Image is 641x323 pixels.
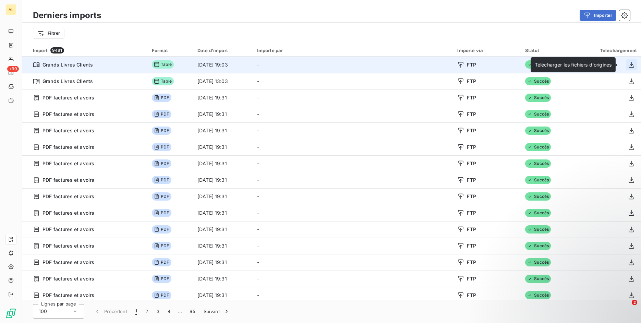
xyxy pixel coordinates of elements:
span: PDF [152,159,171,168]
span: 2 [632,300,637,305]
td: [DATE] 19:31 [193,205,253,221]
span: Succès [525,60,551,69]
td: [DATE] 19:31 [193,122,253,139]
td: - [253,221,453,238]
td: - [253,139,453,155]
span: PDF [152,192,171,201]
span: Succès [525,143,551,151]
td: [DATE] 13:03 [193,73,253,89]
div: Import [33,47,144,53]
span: 100 [39,308,47,315]
td: - [253,57,453,73]
td: - [253,73,453,89]
span: FTP [467,193,476,200]
span: FTP [467,275,476,282]
span: 9481 [50,47,64,53]
span: FTP [467,94,476,101]
button: 4 [164,304,174,319]
td: - [253,271,453,287]
span: Succès [525,127,551,135]
span: FTP [467,160,476,167]
span: FTP [467,61,476,68]
span: PDF factures et avoirs [43,226,94,233]
span: FTP [467,127,476,134]
td: - [253,254,453,271]
button: 3 [153,304,164,319]
span: PDF factures et avoirs [43,144,94,151]
span: PDF factures et avoirs [43,127,94,134]
span: PDF factures et avoirs [43,210,94,216]
span: Succès [525,77,551,85]
span: FTP [467,111,476,118]
iframe: Intercom live chat [618,300,634,316]
td: - [253,89,453,106]
span: PDF factures et avoirs [43,275,94,282]
span: FTP [467,242,476,249]
span: Succès [525,159,551,168]
span: FTP [467,210,476,216]
td: [DATE] 19:31 [193,271,253,287]
span: Succès [525,242,551,250]
button: Précédent [90,304,131,319]
span: Succès [525,94,551,102]
td: - [253,106,453,122]
span: PDF factures et avoirs [43,94,94,101]
span: Succès [525,192,551,201]
div: AL [5,4,16,15]
td: - [253,287,453,303]
span: 1 [135,308,137,315]
iframe: Intercom notifications message [504,256,641,304]
div: Téléchargement [577,48,637,53]
img: Logo LeanPay [5,308,16,319]
td: - [253,188,453,205]
div: Format [152,48,189,53]
span: PDF [152,94,171,102]
button: 95 [185,304,199,319]
span: PDF [152,225,171,234]
span: PDF factures et avoirs [43,177,94,183]
span: FTP [467,226,476,233]
span: FTP [467,259,476,266]
span: Succès [525,209,551,217]
span: FTP [467,78,476,85]
div: Statut [525,48,568,53]
span: Table [152,77,174,85]
span: Télécharger les fichiers d'origines [535,62,612,68]
td: - [253,122,453,139]
span: PDF factures et avoirs [43,160,94,167]
span: PDF [152,291,171,299]
span: PDF [152,127,171,135]
span: PDF [152,143,171,151]
span: Succès [525,176,551,184]
td: [DATE] 19:31 [193,155,253,172]
td: [DATE] 19:31 [193,89,253,106]
span: Succès [525,110,551,118]
span: PDF [152,275,171,283]
button: Suivant [199,304,234,319]
span: PDF [152,176,171,184]
td: - [253,238,453,254]
span: PDF [152,258,171,266]
button: Importer [580,10,616,21]
span: Table [152,60,174,69]
span: PDF factures et avoirs [43,111,94,118]
span: Grands Livres Clients [43,78,93,85]
td: [DATE] 19:31 [193,139,253,155]
td: [DATE] 19:31 [193,172,253,188]
span: PDF factures et avoirs [43,259,94,266]
button: 2 [141,304,152,319]
div: Importé par [257,48,449,53]
span: Succès [525,225,551,234]
td: - [253,205,453,221]
div: Date d’import [197,48,249,53]
span: PDF factures et avoirs [43,193,94,200]
span: +99 [7,66,19,72]
td: [DATE] 19:31 [193,221,253,238]
td: [DATE] 19:31 [193,188,253,205]
td: [DATE] 19:31 [193,238,253,254]
button: 1 [131,304,141,319]
td: [DATE] 19:03 [193,57,253,73]
span: … [174,306,185,317]
span: PDF [152,242,171,250]
span: PDF [152,209,171,217]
